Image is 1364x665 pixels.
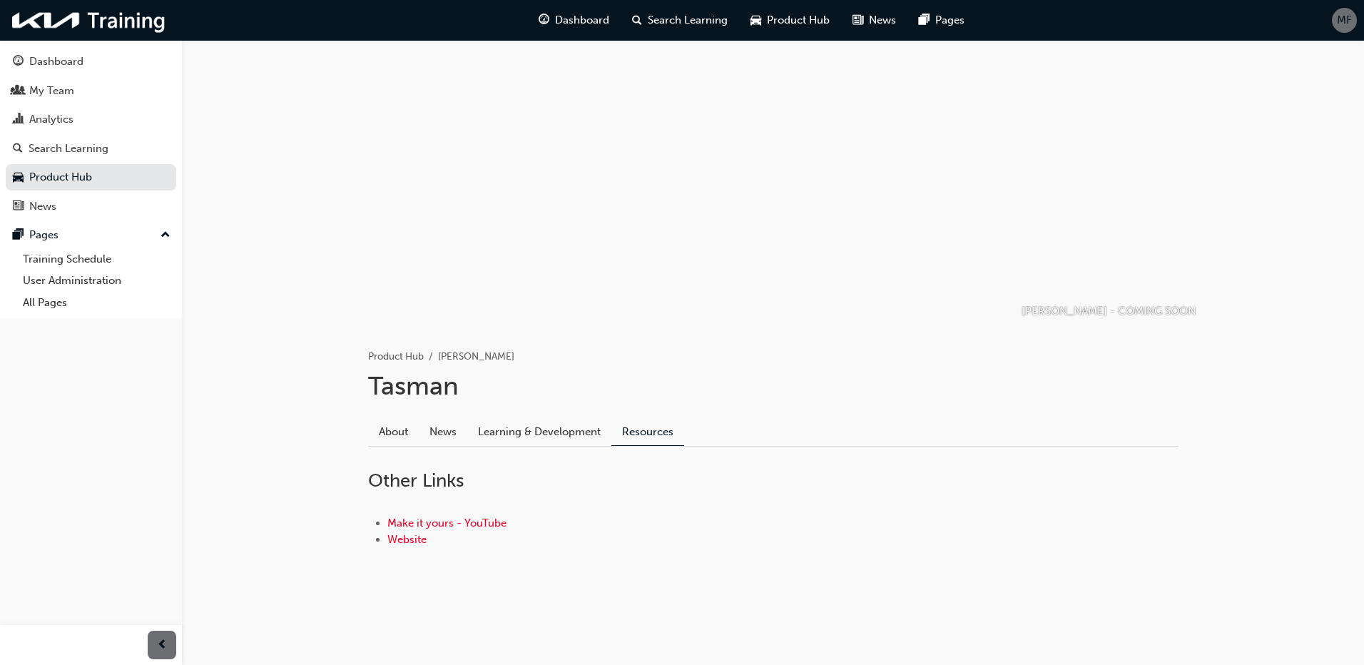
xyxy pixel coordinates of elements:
li: [PERSON_NAME] [438,349,514,365]
span: car-icon [13,171,24,184]
h1: Tasman [368,370,1179,402]
a: Make it yours - YouTube [387,517,507,529]
a: Resources [611,419,684,447]
span: MF [1337,12,1352,29]
div: Dashboard [29,54,83,70]
div: News [29,198,56,215]
button: MF [1332,8,1357,33]
div: Pages [29,227,58,243]
span: search-icon [632,11,642,29]
span: pages-icon [919,11,930,29]
span: Pages [935,12,965,29]
a: User Administration [17,270,176,292]
button: Pages [6,222,176,248]
span: news-icon [852,11,863,29]
p: [PERSON_NAME] - COMING SOON [1022,303,1196,320]
a: news-iconNews [841,6,907,35]
span: prev-icon [157,636,168,654]
span: car-icon [750,11,761,29]
span: chart-icon [13,113,24,126]
button: DashboardMy TeamAnalyticsSearch LearningProduct HubNews [6,46,176,222]
a: Product Hub [6,164,176,191]
h2: Other Links [368,469,1179,492]
a: search-iconSearch Learning [621,6,739,35]
a: Training Schedule [17,248,176,270]
span: News [869,12,896,29]
span: search-icon [13,143,23,156]
span: people-icon [13,85,24,98]
span: Search Learning [648,12,728,29]
a: My Team [6,78,176,104]
span: Product Hub [767,12,830,29]
span: guage-icon [539,11,549,29]
a: About [368,419,419,446]
a: News [6,193,176,220]
div: Analytics [29,111,73,128]
a: Website [387,533,427,546]
span: guage-icon [13,56,24,68]
span: news-icon [13,200,24,213]
a: All Pages [17,292,176,314]
div: Search Learning [29,141,108,157]
a: Learning & Development [467,419,611,446]
img: kia-training [7,6,171,35]
a: pages-iconPages [907,6,976,35]
a: Dashboard [6,49,176,75]
span: pages-icon [13,229,24,242]
a: News [419,419,467,446]
span: up-icon [161,226,170,245]
a: car-iconProduct Hub [739,6,841,35]
a: Analytics [6,106,176,133]
span: Dashboard [555,12,609,29]
a: Search Learning [6,136,176,162]
div: My Team [29,83,74,99]
a: guage-iconDashboard [527,6,621,35]
a: Product Hub [368,350,424,362]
